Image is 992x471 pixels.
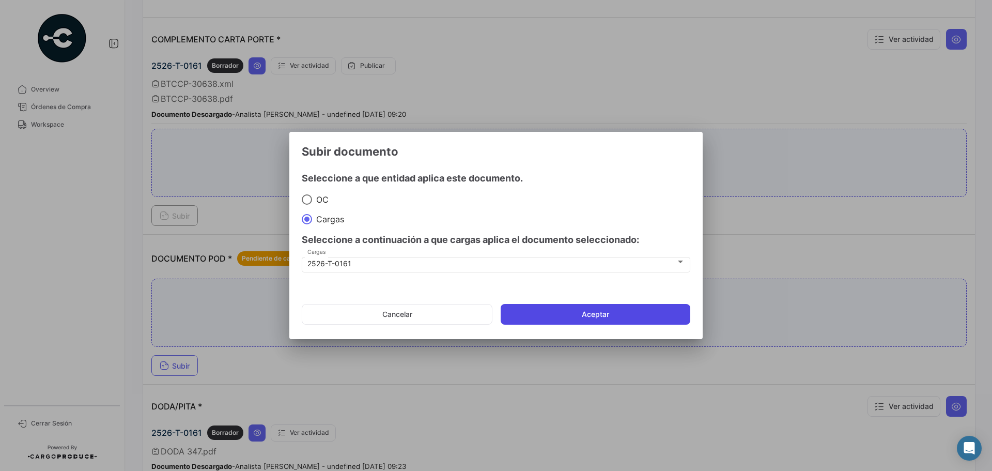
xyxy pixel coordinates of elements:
[302,304,492,325] button: Cancelar
[312,214,344,224] span: Cargas
[312,194,329,205] span: OC
[307,259,351,268] mat-select-trigger: 2526-T-0161
[302,233,690,247] h4: Seleccione a continuación a que cargas aplica el documento seleccionado:
[302,171,690,186] h4: Seleccione a que entidad aplica este documento.
[302,144,690,159] h3: Subir documento
[957,436,982,461] div: Abrir Intercom Messenger
[501,304,690,325] button: Aceptar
